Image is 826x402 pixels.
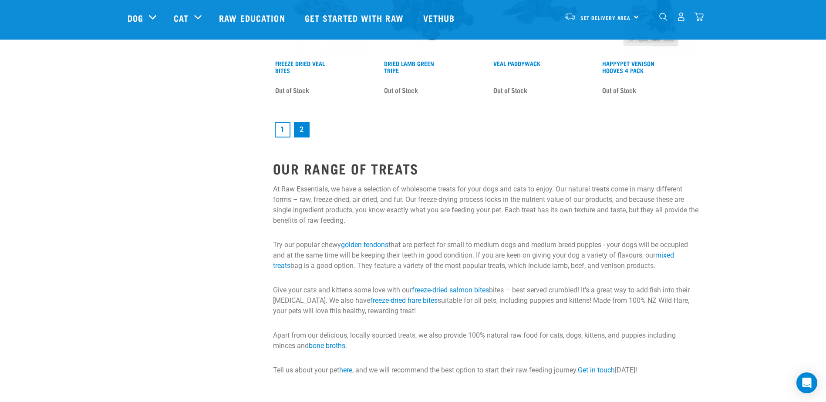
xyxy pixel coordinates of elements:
a: Goto page 1 [275,122,290,137]
a: golden tendons [341,241,388,249]
img: home-icon@2x.png [695,12,704,21]
a: Cat [174,11,189,24]
a: Vethub [415,0,466,35]
span: Out of Stock [275,84,309,97]
a: here [339,366,352,374]
span: Set Delivery Area [580,16,631,19]
p: Give your cats and kittens some love with our bites – best served crumbled! It’s a great way to a... [273,285,699,316]
a: Get in touch [578,366,615,374]
a: freeze-dried salmon bites [412,286,489,294]
a: Happypet Venison Hooves 4 Pack [602,62,654,72]
p: Tell us about your pet , and we will recommend the best option to start their raw feeding journey... [273,365,699,375]
a: Freeze Dried Veal Bites [275,62,325,72]
span: Out of Stock [493,84,527,97]
a: Get started with Raw [296,0,415,35]
a: Veal Paddywack [493,62,540,65]
a: Dog [128,11,143,24]
a: mixed treats [273,251,674,270]
img: van-moving.png [564,13,576,20]
span: Out of Stock [602,84,636,97]
a: Raw Education [210,0,296,35]
span: Out of Stock [384,84,418,97]
nav: pagination [273,120,699,139]
p: Apart from our delicious, locally sourced treats, we also provide 100% natural raw food for cats,... [273,330,699,351]
a: Dried Lamb Green Tripe [384,62,434,72]
a: freeze-dried hare bites [370,296,438,305]
p: Try our popular chewy that are perfect for small to medium dogs and medium breed puppies - your d... [273,240,699,271]
h2: OUR RANGE OF TREATS [273,161,699,176]
img: user.png [677,12,686,21]
a: bone broths [309,342,345,350]
p: At Raw Essentials, we have a selection of wholesome treats for your dogs and cats to enjoy. Our n... [273,184,699,226]
img: home-icon-1@2x.png [659,13,668,21]
div: Open Intercom Messenger [796,372,817,393]
a: Page 2 [294,122,310,137]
